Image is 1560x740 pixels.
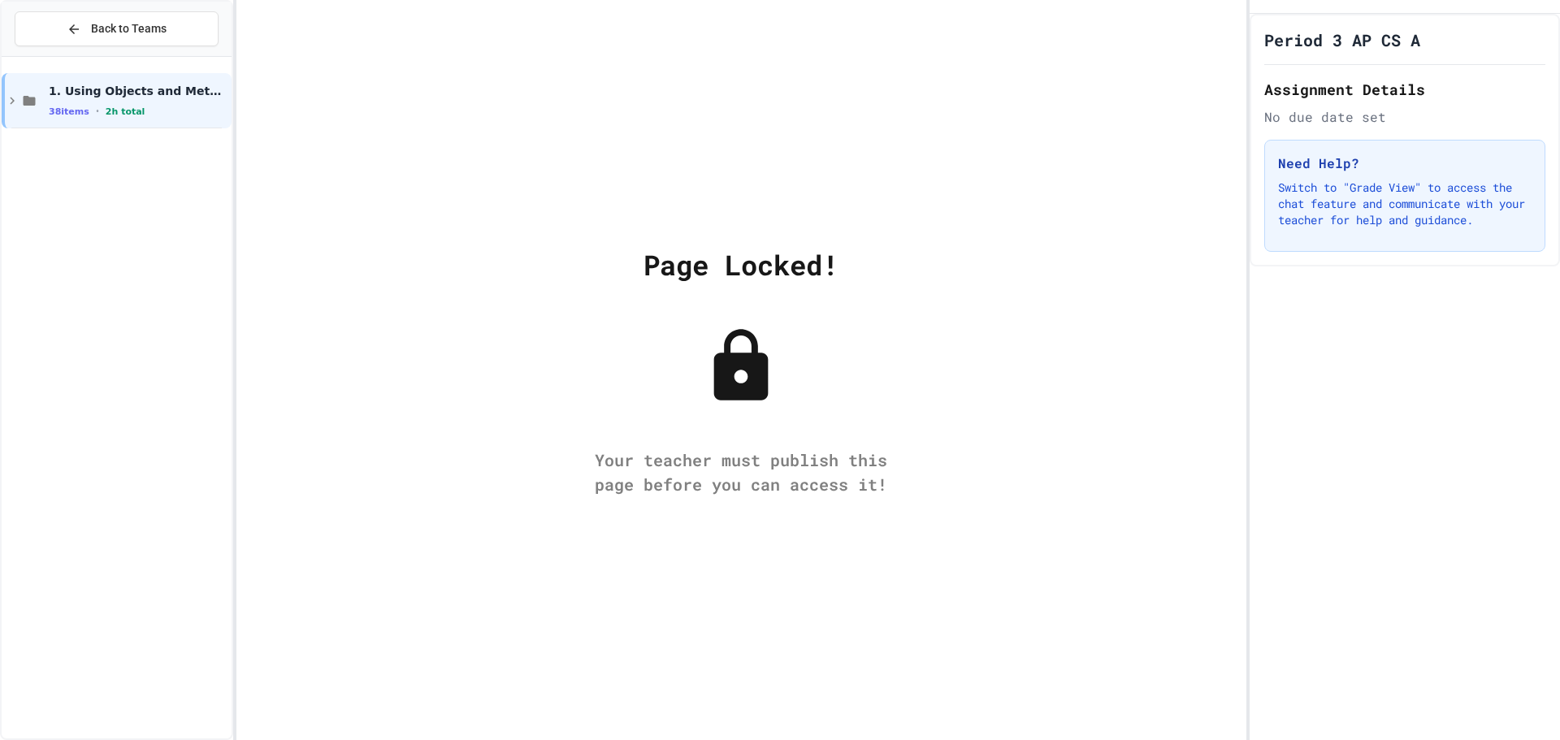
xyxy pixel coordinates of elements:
iframe: chat widget [1492,675,1544,724]
div: No due date set [1264,107,1545,127]
span: Back to Teams [91,20,167,37]
span: 1. Using Objects and Methods [49,84,228,98]
button: Back to Teams [15,11,219,46]
h2: Assignment Details [1264,78,1545,101]
span: 2h total [106,106,145,117]
span: 38 items [49,106,89,117]
h1: Period 3 AP CS A [1264,28,1420,51]
p: Switch to "Grade View" to access the chat feature and communicate with your teacher for help and ... [1278,180,1532,228]
span: • [96,105,99,118]
iframe: chat widget [1425,604,1544,673]
div: Your teacher must publish this page before you can access it! [578,448,903,496]
div: Page Locked! [643,244,838,285]
h3: Need Help? [1278,154,1532,173]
